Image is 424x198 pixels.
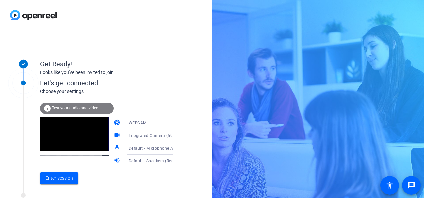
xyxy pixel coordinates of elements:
span: Integrated Camera (5986:2130) [129,133,191,138]
div: Get Ready! [40,59,173,69]
mat-icon: mic_none [114,144,122,152]
span: Default - Microphone Array (Intel® Smart Sound Technology for Digital Microphones) [129,145,294,151]
span: Test your audio and video [52,106,98,110]
mat-icon: info [43,104,51,112]
div: Choose your settings [40,88,187,95]
mat-icon: volume_up [114,157,122,165]
mat-icon: camera [114,119,122,127]
button: Enter session [40,172,78,184]
mat-icon: accessibility [386,181,394,189]
mat-icon: videocam [114,132,122,140]
div: Let's get connected. [40,78,187,88]
span: Enter session [45,175,73,182]
span: WEBCAM [129,121,147,125]
div: Looks like you've been invited to join [40,69,173,76]
span: Default - Speakers (Realtek(R) Audio) [129,158,201,163]
mat-icon: message [407,181,415,189]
